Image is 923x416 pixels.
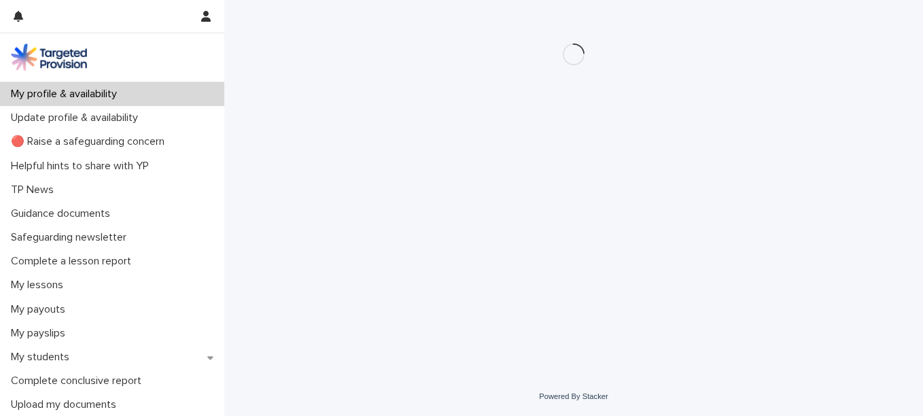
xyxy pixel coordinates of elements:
[5,135,175,148] p: 🔴 Raise a safeguarding concern
[5,184,65,196] p: TP News
[5,111,149,124] p: Update profile & availability
[5,398,127,411] p: Upload my documents
[5,207,121,220] p: Guidance documents
[539,392,608,400] a: Powered By Stacker
[5,88,128,101] p: My profile & availability
[5,351,80,364] p: My students
[5,327,76,340] p: My payslips
[5,160,160,173] p: Helpful hints to share with YP
[11,44,87,71] img: M5nRWzHhSzIhMunXDL62
[5,303,76,316] p: My payouts
[5,375,152,387] p: Complete conclusive report
[5,255,142,268] p: Complete a lesson report
[5,231,137,244] p: Safeguarding newsletter
[5,279,74,292] p: My lessons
